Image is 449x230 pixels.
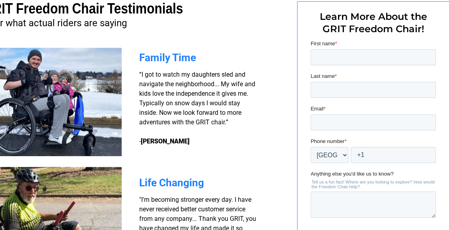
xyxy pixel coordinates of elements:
strong: [PERSON_NAME] [141,137,190,145]
span: Life Changing [139,177,204,189]
span: Family Time [139,52,196,64]
span: Learn More About the GRIT Freedom Chair! [320,11,427,35]
span: “I got to watch my daughters sled and navigate the neighborhood... My wife and kids love the inde... [139,71,255,145]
